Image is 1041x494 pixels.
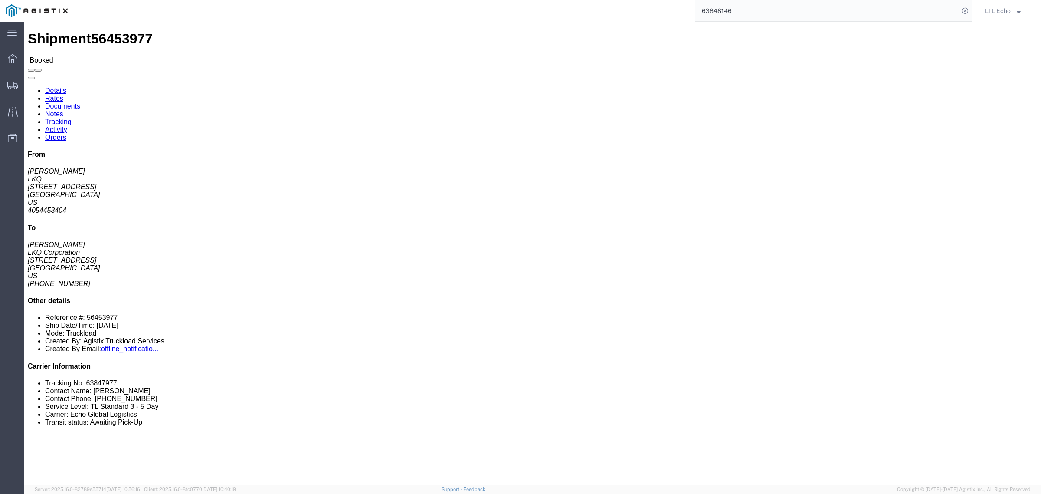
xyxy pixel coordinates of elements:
[897,486,1031,493] span: Copyright © [DATE]-[DATE] Agistix Inc., All Rights Reserved
[985,6,1029,16] button: LTL Echo
[985,6,1011,16] span: LTL Echo
[24,22,1041,485] iframe: FS Legacy Container
[144,487,236,492] span: Client: 2025.16.0-8fc0770
[463,487,485,492] a: Feedback
[35,487,140,492] span: Server: 2025.16.0-82789e55714
[442,487,463,492] a: Support
[202,487,236,492] span: [DATE] 10:40:19
[695,0,959,21] input: Search for shipment number, reference number
[6,4,68,17] img: logo
[106,487,140,492] span: [DATE] 10:56:16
